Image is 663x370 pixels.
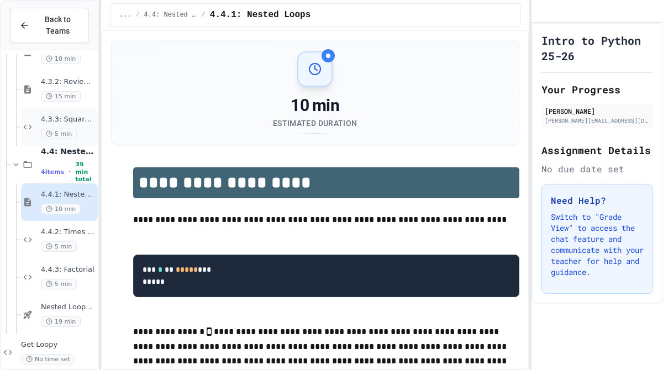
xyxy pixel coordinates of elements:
[210,8,311,22] span: 4.4.1: Nested Loops
[41,241,77,252] span: 5 min
[273,118,357,129] div: Estimated Duration
[541,33,653,64] h1: Intro to Python 25-26
[41,303,96,312] span: Nested Loops - Quiz
[41,115,96,124] span: 4.3.3: Squares of Numbers
[541,162,653,176] div: No due date set
[41,146,96,156] span: 4.4: Nested Loops
[545,117,650,125] div: [PERSON_NAME][EMAIL_ADDRESS][DOMAIN_NAME]
[202,10,206,19] span: /
[273,96,357,115] div: 10 min
[41,228,96,237] span: 4.4.2: Times Table
[75,161,96,183] span: 39 min total
[41,91,81,102] span: 15 min
[21,340,96,350] span: Get Loopy
[69,167,71,176] span: •
[41,129,77,139] span: 5 min
[541,142,653,158] h2: Assignment Details
[135,10,139,19] span: /
[41,279,77,289] span: 5 min
[41,204,81,214] span: 10 min
[41,265,96,274] span: 4.4.3: Factorial
[119,10,131,19] span: ...
[41,54,81,64] span: 10 min
[41,190,96,199] span: 4.4.1: Nested Loops
[551,194,644,207] h3: Need Help?
[10,8,89,43] button: Back to Teams
[144,10,197,19] span: 4.4: Nested Loops
[545,106,650,116] div: [PERSON_NAME]
[541,82,653,97] h2: Your Progress
[41,316,81,327] span: 19 min
[21,354,75,364] span: No time set
[41,168,64,176] span: 4 items
[36,14,80,37] span: Back to Teams
[551,212,644,278] p: Switch to "Grade View" to access the chat feature and communicate with your teacher for help and ...
[41,77,96,87] span: 4.3.2: Review - Math with Loops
